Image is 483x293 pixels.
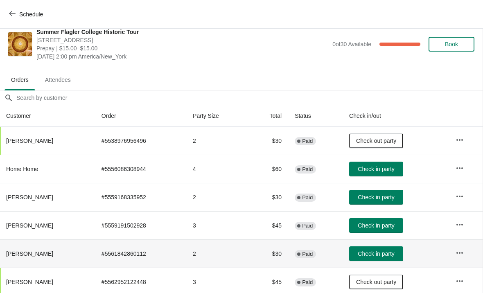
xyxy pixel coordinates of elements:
td: $30 [248,239,288,268]
span: Orders [5,72,35,87]
span: Prepay | $15.00–$15.00 [36,44,328,52]
td: $30 [248,127,288,155]
span: Paid [302,194,313,201]
span: Check out party [356,137,396,144]
td: # 5561842860112 [95,239,186,268]
button: Book [429,37,474,52]
span: Check in party [358,166,394,172]
span: [PERSON_NAME] [6,279,53,285]
span: Check out party [356,279,396,285]
td: $45 [248,211,288,239]
th: Total [248,105,288,127]
span: [PERSON_NAME] [6,194,53,201]
td: # 5538976956496 [95,127,186,155]
span: Home Home [6,166,38,172]
td: 3 [186,211,248,239]
td: # 5559168335952 [95,183,186,211]
th: Status [288,105,343,127]
button: Check in party [349,246,403,261]
th: Order [95,105,186,127]
td: 4 [186,155,248,183]
span: Summer Flagler College Historic Tour [36,28,328,36]
span: Paid [302,138,313,144]
button: Check in party [349,162,403,176]
td: # 5559191502928 [95,211,186,239]
span: Paid [302,279,313,286]
span: 0 of 30 Available [332,41,371,47]
span: [DATE] 2:00 pm America/New_York [36,52,328,61]
span: Paid [302,166,313,173]
button: Check out party [349,275,403,289]
button: Check in party [349,190,403,205]
span: Paid [302,223,313,229]
button: Check out party [349,133,403,148]
input: Search by customer [16,90,483,105]
span: [PERSON_NAME] [6,222,53,229]
img: Summer Flagler College Historic Tour [8,32,32,56]
td: # 5556086308944 [95,155,186,183]
span: Book [445,41,458,47]
span: [PERSON_NAME] [6,137,53,144]
span: [STREET_ADDRESS] [36,36,328,44]
span: Attendees [38,72,77,87]
button: Check in party [349,218,403,233]
span: [PERSON_NAME] [6,250,53,257]
span: Check in party [358,222,394,229]
td: 2 [186,183,248,211]
th: Party Size [186,105,248,127]
td: 2 [186,127,248,155]
span: Paid [302,251,313,257]
th: Check in/out [343,105,449,127]
span: Check in party [358,250,394,257]
span: Check in party [358,194,394,201]
td: $60 [248,155,288,183]
span: Schedule [19,11,43,18]
td: 2 [186,239,248,268]
td: $30 [248,183,288,211]
button: Schedule [4,7,50,22]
